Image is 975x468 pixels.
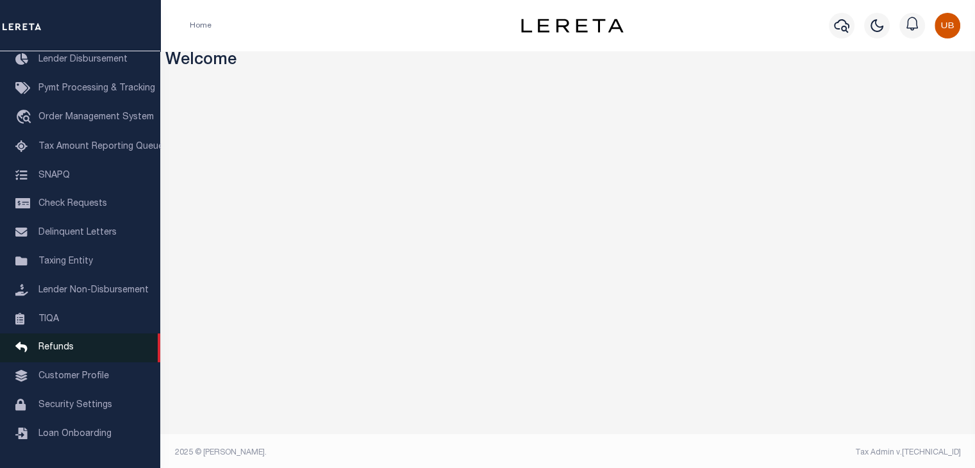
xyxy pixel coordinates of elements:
img: logo-dark.svg [521,19,624,33]
span: Lender Disbursement [38,55,128,64]
img: svg+xml;base64,PHN2ZyB4bWxucz0iaHR0cDovL3d3dy53My5vcmcvMjAwMC9zdmciIHBvaW50ZXItZXZlbnRzPSJub25lIi... [935,13,960,38]
span: Taxing Entity [38,257,93,266]
li: Home [190,20,212,31]
div: 2025 © [PERSON_NAME]. [165,447,568,458]
span: Lender Non-Disbursement [38,286,149,295]
div: Tax Admin v.[TECHNICAL_ID] [578,447,961,458]
span: SNAPQ [38,171,70,180]
span: Pymt Processing & Tracking [38,84,155,93]
span: Order Management System [38,113,154,122]
i: travel_explore [15,110,36,126]
span: Customer Profile [38,372,109,381]
span: Refunds [38,343,74,352]
h3: Welcome [165,51,971,71]
span: TIQA [38,314,59,323]
span: Check Requests [38,199,107,208]
span: Loan Onboarding [38,430,112,439]
span: Security Settings [38,401,112,410]
span: Delinquent Letters [38,228,117,237]
span: Tax Amount Reporting Queue [38,142,163,151]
